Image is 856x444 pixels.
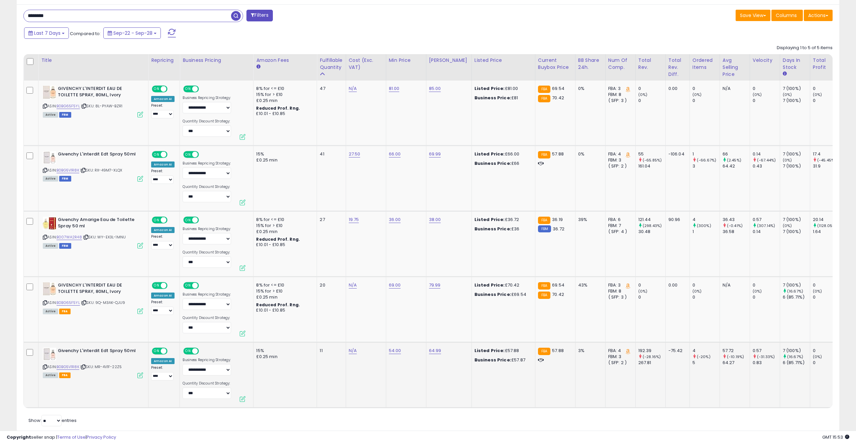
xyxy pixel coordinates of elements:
[167,217,177,223] span: OFF
[256,308,312,313] div: £10.01 - £10.85
[817,157,836,163] small: (-45.45%)
[429,282,441,289] a: 79.99
[783,217,810,223] div: 7 (100%)
[183,381,231,386] label: Quantity Discount Strategy:
[578,57,603,71] div: BB Share 24h.
[638,360,665,366] div: 267.81
[753,57,777,64] div: Velocity
[151,227,175,233] div: Amazon AI
[57,300,80,306] a: B0BG65F5YL
[608,86,630,92] div: FBA: 3
[608,360,630,366] div: ( SFP: 2 )
[152,283,161,289] span: ON
[813,163,840,169] div: 31.9
[608,151,630,157] div: FBA: 4
[787,289,803,294] small: (16.67%)
[638,86,665,92] div: 0
[59,176,71,182] span: FBM
[538,292,550,299] small: FBA
[183,185,231,189] label: Quantity Discount Strategy:
[474,357,511,363] b: Business Price:
[474,292,530,298] div: £69.54
[151,234,175,249] div: Preset:
[152,348,161,354] span: ON
[349,282,357,289] a: N/A
[538,282,550,290] small: FBA
[320,217,340,223] div: 27
[813,294,840,300] div: 0
[429,57,469,64] div: [PERSON_NAME]
[692,57,717,71] div: Ordered Items
[474,151,505,157] b: Listed Price:
[151,96,175,102] div: Amazon AI
[389,151,401,157] a: 66.00
[43,372,58,378] span: All listings currently available for purchase on Amazon
[813,151,840,157] div: 17.4
[349,57,383,71] div: Cost (Exc. VAT)
[753,98,780,104] div: 0
[43,151,143,181] div: ASIN:
[692,360,720,366] div: 5
[757,223,775,228] small: (307.14%)
[813,98,840,104] div: 0
[578,86,600,92] div: 0%
[256,217,312,223] div: 8% for <= £10
[474,217,530,223] div: £36.72
[59,309,71,314] span: FBA
[246,10,273,21] button: Filters
[256,288,312,294] div: 15% for > £10
[552,151,564,157] span: 57.88
[692,229,720,235] div: 1
[783,294,810,300] div: 6 (85.71%)
[83,234,126,240] span: | SKU: WY-EX3L-1MNU
[813,282,840,288] div: 0
[183,316,231,320] label: Quantity Discount Strategy:
[58,151,139,159] b: Givenchy L'interdit Edt Spray 50ml
[552,347,564,354] span: 57.88
[608,92,630,98] div: FBM: 8
[58,348,139,356] b: Givenchy L'interdit Edt Spray 50ml
[692,294,720,300] div: 0
[256,236,300,242] b: Reduced Prof. Rng.
[256,302,300,308] b: Reduced Prof. Rng.
[151,161,175,168] div: Amazon AI
[753,289,762,294] small: (0%)
[59,243,71,249] span: FBM
[349,216,359,223] a: 19.75
[256,111,312,117] div: £10.01 - £10.85
[183,57,250,64] div: Business Pricing
[538,348,550,355] small: FBA
[43,112,58,118] span: All listings currently available for purchase on Amazon
[43,348,143,377] div: ASIN:
[349,151,360,157] a: 27.50
[320,86,340,92] div: 47
[198,152,209,157] span: OFF
[198,86,209,92] span: OFF
[753,360,780,366] div: 0.83
[43,243,58,249] span: All listings currently available for purchase on Amazon
[184,217,193,223] span: ON
[783,157,792,163] small: (0%)
[723,57,747,78] div: Avg Selling Price
[692,98,720,104] div: 0
[59,112,71,118] span: FBM
[474,57,532,64] div: Listed Price
[668,348,684,354] div: -75.42
[692,217,720,223] div: 4
[184,283,193,289] span: ON
[783,86,810,92] div: 7 (100%)
[578,217,600,223] div: 39%
[668,151,684,157] div: -106.04
[151,57,177,64] div: Repricing
[167,348,177,354] span: OFF
[183,161,231,166] label: Business Repricing Strategy:
[43,348,56,360] img: 31Y9UfGPoQL._SL40_.jpg
[753,151,780,157] div: 0.14
[103,27,161,39] button: Sep-22 - Sep-28
[783,360,810,366] div: 6 (85.71%)
[256,64,260,70] small: Amazon Fees.
[7,434,116,441] div: seller snap | |
[552,216,563,223] span: 36.19
[57,168,79,173] a: B0BG5V1R8K
[183,358,231,362] label: Business Repricing Strategy:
